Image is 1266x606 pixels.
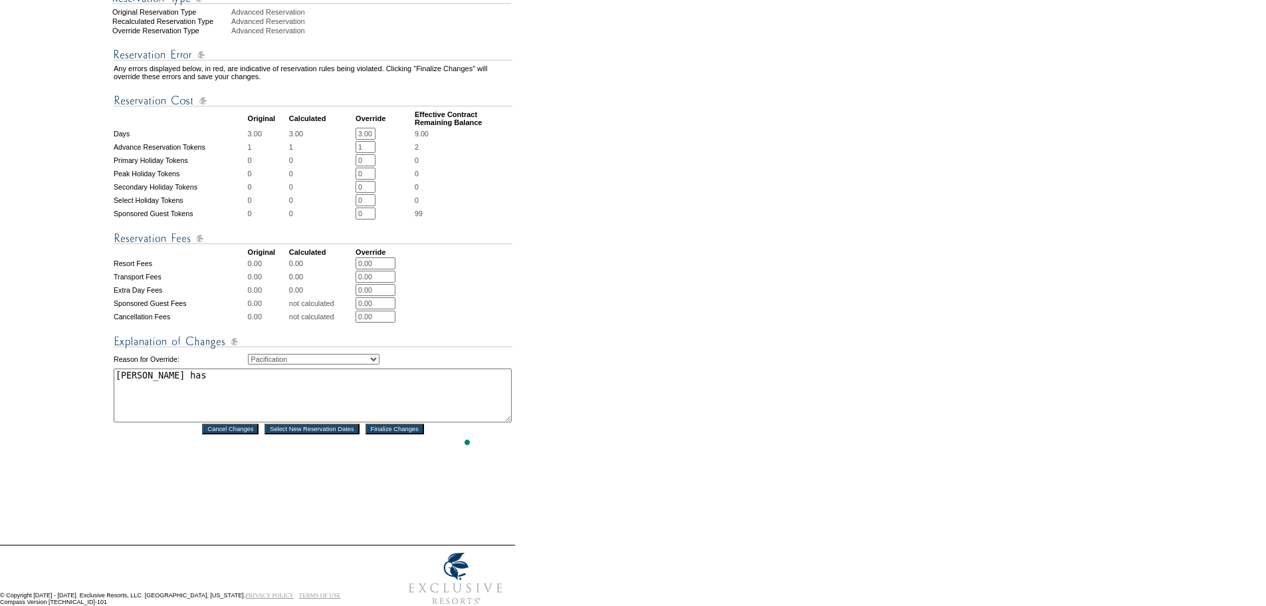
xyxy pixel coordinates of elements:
[415,156,419,164] span: 0
[289,284,354,296] td: 0.00
[114,351,247,367] td: Reason for Override:
[248,168,288,180] td: 0
[114,284,247,296] td: Extra Day Fees
[289,181,354,193] td: 0
[112,8,230,16] div: Original Reservation Type
[231,8,514,16] div: Advanced Reservation
[289,297,354,309] td: not calculated
[248,311,288,323] td: 0.00
[264,424,360,434] input: Select New Reservation Dates
[114,369,512,422] textarea: To enrich screen reader interactions, please activate Accessibility in Grammarly extension settings
[366,424,424,434] input: Finalize Changes
[245,592,294,599] a: PRIVACY POLICY
[289,110,354,126] td: Calculated
[289,271,354,283] td: 0.00
[248,110,288,126] td: Original
[248,248,288,256] td: Original
[415,143,419,151] span: 2
[248,208,288,220] td: 0
[415,196,419,204] span: 0
[114,333,512,350] img: Explanation of Changes
[248,141,288,153] td: 1
[289,248,354,256] td: Calculated
[356,110,413,126] td: Override
[248,284,288,296] td: 0.00
[248,154,288,166] td: 0
[289,141,354,153] td: 1
[289,154,354,166] td: 0
[415,210,423,218] span: 99
[415,170,419,178] span: 0
[114,92,512,109] img: Reservation Cost
[289,128,354,140] td: 3.00
[114,311,247,323] td: Cancellation Fees
[248,297,288,309] td: 0.00
[289,194,354,206] td: 0
[202,424,259,434] input: Cancel Changes
[114,297,247,309] td: Sponsored Guest Fees
[248,194,288,206] td: 0
[114,128,247,140] td: Days
[248,271,288,283] td: 0.00
[231,27,514,35] div: Advanced Reservation
[112,17,230,25] div: Recalculated Reservation Type
[114,181,247,193] td: Secondary Holiday Tokens
[415,110,512,126] td: Effective Contract Remaining Balance
[114,47,512,63] img: Reservation Errors
[289,208,354,220] td: 0
[114,230,512,247] img: Reservation Fees
[248,181,288,193] td: 0
[248,257,288,269] td: 0.00
[231,17,514,25] div: Advanced Reservation
[114,208,247,220] td: Sponsored Guest Tokens
[415,130,429,138] span: 9.00
[356,248,413,256] td: Override
[114,141,247,153] td: Advance Reservation Tokens
[114,271,247,283] td: Transport Fees
[114,194,247,206] td: Select Holiday Tokens
[289,311,354,323] td: not calculated
[289,168,354,180] td: 0
[289,257,354,269] td: 0.00
[299,592,341,599] a: TERMS OF USE
[114,168,247,180] td: Peak Holiday Tokens
[114,65,512,80] td: Any errors displayed below, in red, are indicative of reservation rules being violated. Clicking ...
[415,183,419,191] span: 0
[114,257,247,269] td: Resort Fees
[114,154,247,166] td: Primary Holiday Tokens
[112,27,230,35] div: Override Reservation Type
[248,128,288,140] td: 3.00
